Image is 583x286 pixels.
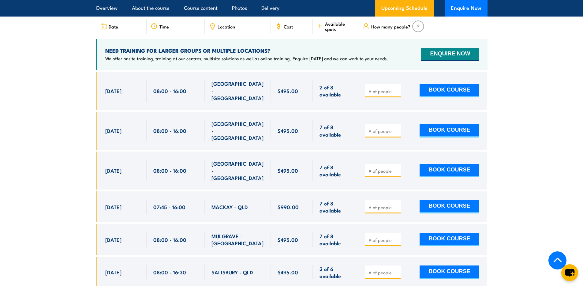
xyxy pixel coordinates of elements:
span: MACKAY - QLD [211,203,248,210]
h4: NEED TRAINING FOR LARGER GROUPS OR MULTIPLE LOCATIONS? [105,47,388,54]
span: Date [109,24,118,29]
span: 07:45 - 16:00 [153,203,185,210]
span: [DATE] [105,269,121,276]
span: $495.00 [278,236,298,243]
span: 08:00 - 16:00 [153,167,186,174]
span: SALISBURY - QLD [211,269,253,276]
span: [GEOGRAPHIC_DATA] - [GEOGRAPHIC_DATA] [211,80,264,101]
span: MULGRAVE - [GEOGRAPHIC_DATA] [211,232,264,247]
span: Time [159,24,169,29]
button: BOOK COURSE [420,233,479,246]
span: 2 of 8 available [320,84,352,98]
button: BOOK COURSE [420,84,479,97]
input: # of people [368,88,399,94]
span: $495.00 [278,167,298,174]
span: [GEOGRAPHIC_DATA] - [GEOGRAPHIC_DATA] [211,160,264,181]
button: BOOK COURSE [420,164,479,177]
button: BOOK COURSE [420,265,479,279]
span: $990.00 [278,203,299,210]
span: $495.00 [278,87,298,94]
span: [GEOGRAPHIC_DATA] - [GEOGRAPHIC_DATA] [211,120,264,141]
span: 7 of 8 available [320,164,352,178]
span: 7 of 8 available [320,123,352,138]
span: [DATE] [105,203,121,210]
span: 08:00 - 16:00 [153,127,186,134]
input: # of people [368,204,399,210]
span: [DATE] [105,236,121,243]
p: We offer onsite training, training at our centres, multisite solutions as well as online training... [105,55,388,62]
button: ENQUIRE NOW [421,48,479,61]
input: # of people [368,128,399,134]
span: Available spots [325,21,354,32]
input: # of people [368,168,399,174]
input: # of people [368,269,399,276]
span: 08:00 - 16:30 [153,269,186,276]
span: $495.00 [278,127,298,134]
span: 08:00 - 16:00 [153,236,186,243]
span: Cost [284,24,293,29]
span: 2 of 6 available [320,265,352,280]
span: 7 of 8 available [320,200,352,214]
button: chat-button [561,264,578,281]
button: BOOK COURSE [420,200,479,213]
span: 7 of 8 available [320,232,352,247]
span: How many people? [371,24,410,29]
span: 08:00 - 16:00 [153,87,186,94]
input: # of people [368,237,399,243]
span: [DATE] [105,87,121,94]
button: BOOK COURSE [420,124,479,137]
span: [DATE] [105,167,121,174]
span: $495.00 [278,269,298,276]
span: [DATE] [105,127,121,134]
span: Location [218,24,235,29]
